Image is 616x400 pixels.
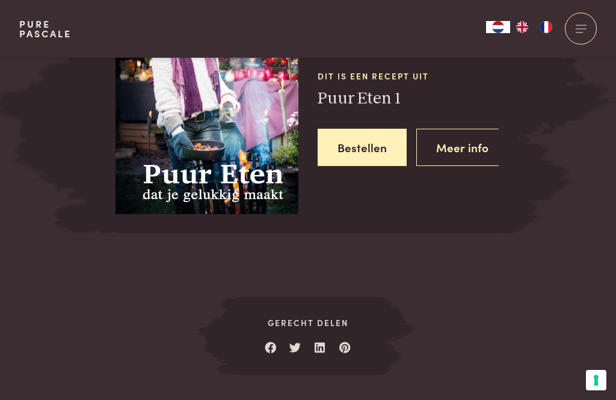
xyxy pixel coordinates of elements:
aside: Language selected: Nederlands [486,21,558,33]
a: Bestellen [318,129,407,167]
span: Gerecht delen [236,316,380,329]
a: EN [510,21,534,33]
span: Dit is een recept uit [318,70,500,82]
a: NL [486,21,510,33]
a: FR [534,21,558,33]
a: PurePascale [19,19,72,38]
ul: Language list [510,21,558,33]
a: Meer info [416,129,508,167]
h3: Puur Eten 1 [318,88,500,109]
button: Uw voorkeuren voor toestemming voor trackingtechnologieën [586,370,606,390]
div: Language [486,21,510,33]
